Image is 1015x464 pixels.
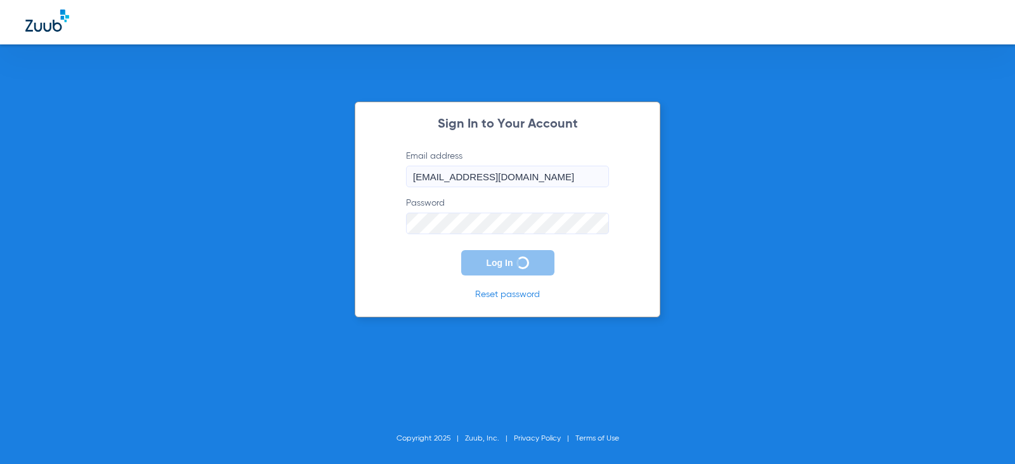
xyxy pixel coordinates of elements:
li: Zuub, Inc. [465,432,514,445]
span: Log In [487,258,513,268]
a: Privacy Policy [514,435,561,442]
button: Log In [461,250,554,275]
a: Terms of Use [575,435,619,442]
li: Copyright 2025 [396,432,465,445]
h2: Sign In to Your Account [387,118,628,131]
img: Zuub Logo [25,10,69,32]
label: Email address [406,150,609,187]
input: Email address [406,166,609,187]
input: Password [406,213,609,234]
label: Password [406,197,609,234]
a: Reset password [475,290,540,299]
